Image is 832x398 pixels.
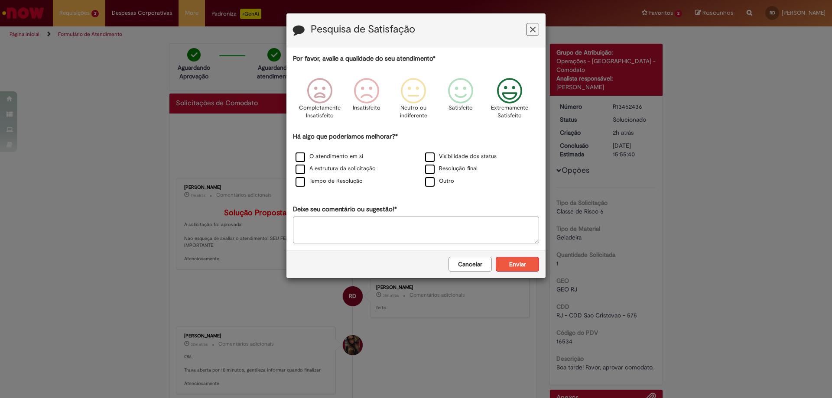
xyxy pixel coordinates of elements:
div: Há algo que poderíamos melhorar?* [293,132,539,188]
div: Insatisfeito [344,71,389,131]
p: Neutro ou indiferente [398,104,429,120]
div: Extremamente Satisfeito [485,71,535,131]
label: Resolução final [425,165,478,173]
label: Visibilidade dos status [425,152,497,161]
label: Outro [425,177,454,185]
button: Cancelar [448,257,492,272]
label: Pesquisa de Satisfação [311,24,415,35]
label: Deixe seu comentário ou sugestão!* [293,205,397,214]
div: Neutro ou indiferente [391,71,435,131]
label: Tempo de Resolução [296,177,363,185]
p: Completamente Insatisfeito [299,104,341,120]
div: Completamente Insatisfeito [298,71,342,131]
p: Extremamente Satisfeito [491,104,528,120]
label: Por favor, avalie a qualidade do seu atendimento* [293,54,435,63]
label: O atendimento em si [296,152,363,161]
button: Enviar [496,257,539,272]
div: Satisfeito [438,71,482,131]
p: Insatisfeito [353,104,380,112]
label: A estrutura da solicitação [296,165,376,173]
p: Satisfeito [448,104,473,112]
